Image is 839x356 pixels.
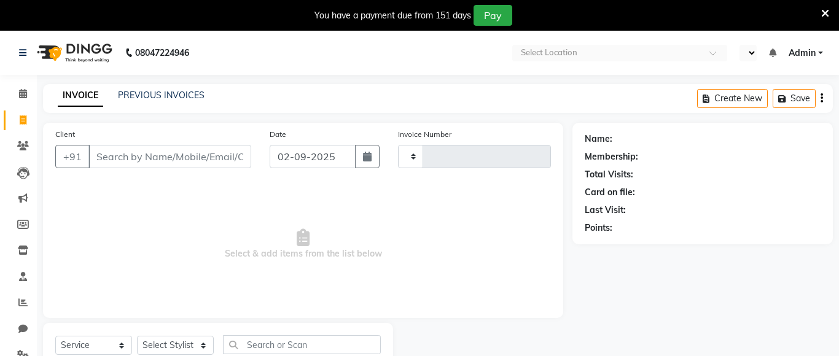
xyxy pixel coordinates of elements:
span: Select & add items from the list below [55,183,551,306]
a: PREVIOUS INVOICES [118,90,205,101]
button: Create New [697,89,768,108]
div: Select Location [521,47,577,59]
button: Save [773,89,816,108]
div: Total Visits: [585,168,633,181]
input: Search by Name/Mobile/Email/Code [88,145,251,168]
label: Invoice Number [398,129,451,140]
div: Points: [585,222,612,234]
span: Admin [789,47,816,60]
input: Search or Scan [223,335,381,354]
div: Name: [585,133,612,145]
a: INVOICE [58,85,103,107]
button: Pay [474,5,512,26]
label: Client [55,129,75,140]
b: 08047224946 [135,36,189,70]
div: You have a payment due from 151 days [314,9,471,22]
div: Membership: [585,150,638,163]
div: Card on file: [585,186,635,199]
label: Date [270,129,286,140]
img: logo [31,36,115,70]
button: +91 [55,145,90,168]
div: Last Visit: [585,204,626,217]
